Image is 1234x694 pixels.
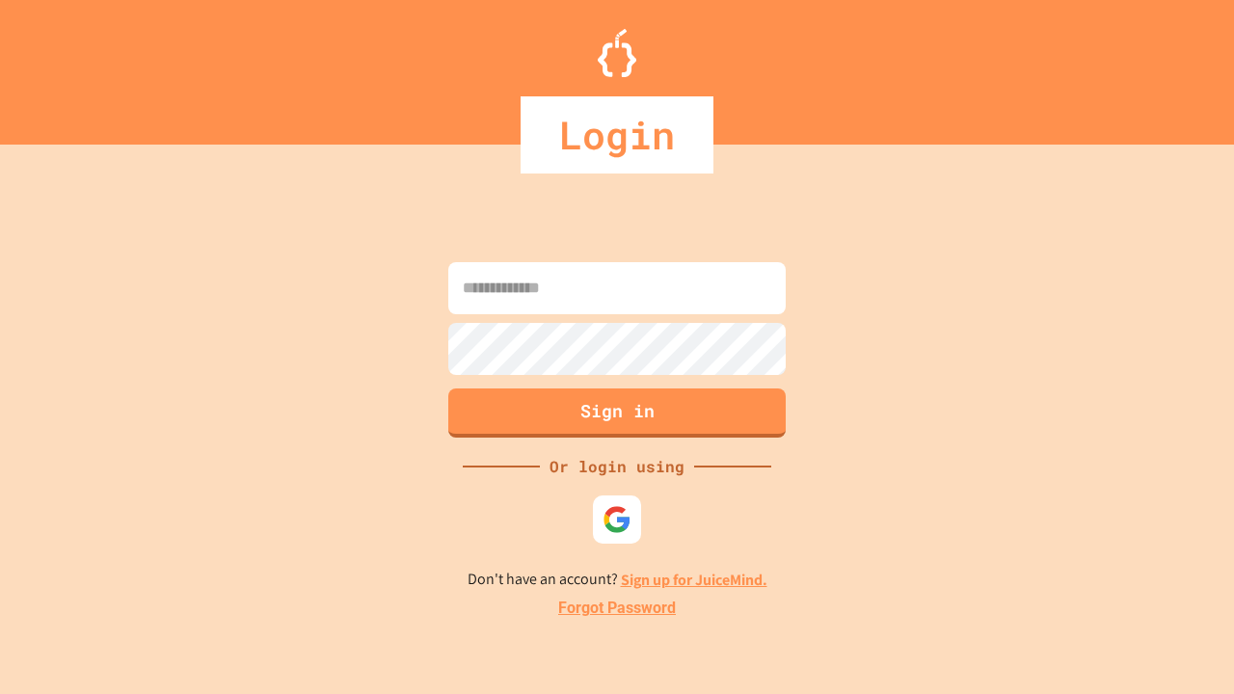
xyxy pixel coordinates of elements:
[468,568,767,592] p: Don't have an account?
[558,597,676,620] a: Forgot Password
[598,29,636,77] img: Logo.svg
[540,455,694,478] div: Or login using
[621,570,767,590] a: Sign up for JuiceMind.
[448,388,786,438] button: Sign in
[521,96,713,173] div: Login
[603,505,631,534] img: google-icon.svg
